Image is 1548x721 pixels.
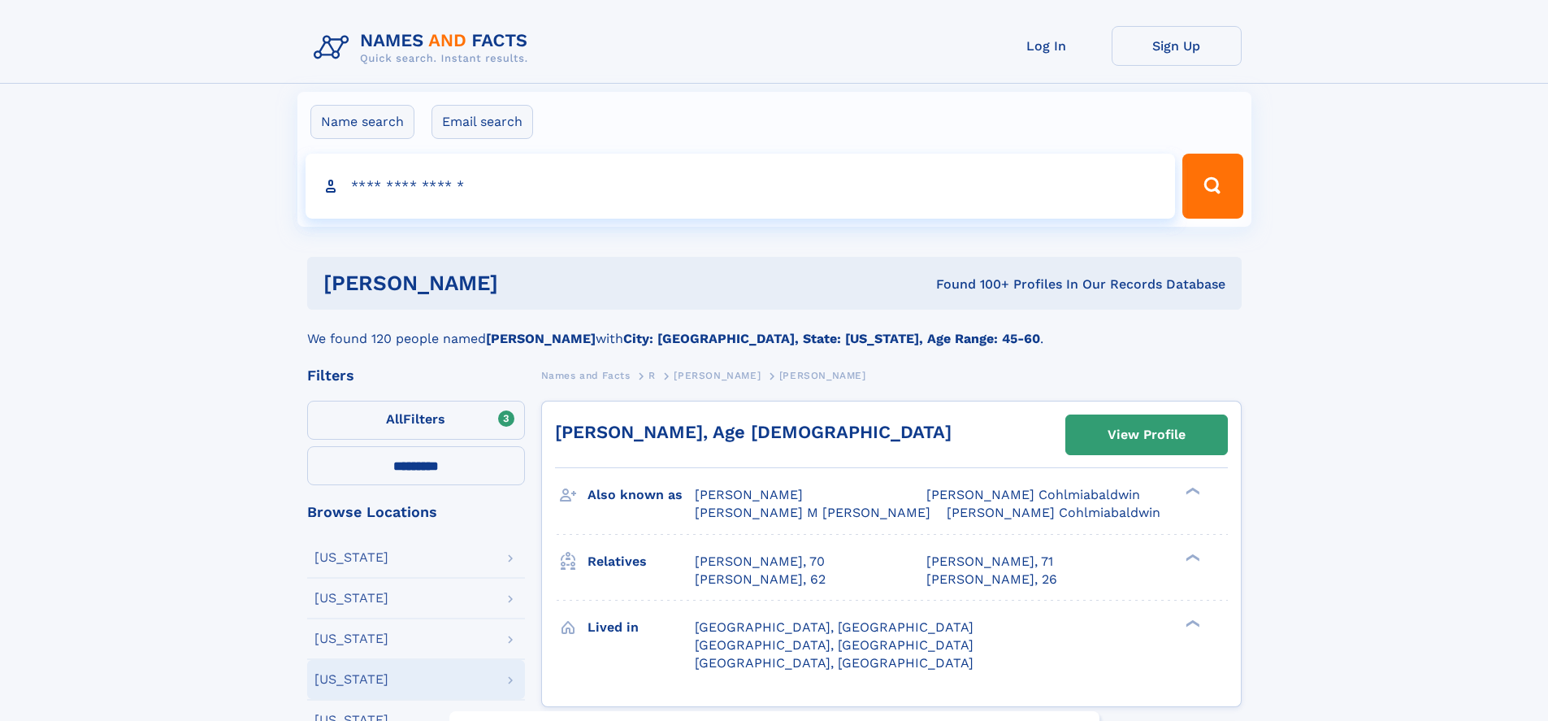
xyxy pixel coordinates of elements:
[306,154,1176,219] input: search input
[588,614,695,641] h3: Lived in
[695,505,930,520] span: [PERSON_NAME] M [PERSON_NAME]
[674,370,761,381] span: [PERSON_NAME]
[307,401,525,440] label: Filters
[695,619,973,635] span: [GEOGRAPHIC_DATA], [GEOGRAPHIC_DATA]
[623,331,1040,346] b: City: [GEOGRAPHIC_DATA], State: [US_STATE], Age Range: 45-60
[695,571,826,589] a: [PERSON_NAME], 62
[648,365,656,385] a: R
[307,505,525,519] div: Browse Locations
[314,592,388,605] div: [US_STATE]
[307,368,525,383] div: Filters
[486,331,596,346] b: [PERSON_NAME]
[717,276,1225,293] div: Found 100+ Profiles In Our Records Database
[307,310,1242,349] div: We found 120 people named with .
[695,487,803,502] span: [PERSON_NAME]
[695,553,825,571] a: [PERSON_NAME], 70
[555,422,952,442] a: [PERSON_NAME], Age [DEMOGRAPHIC_DATA]
[314,673,388,686] div: [US_STATE]
[982,26,1112,66] a: Log In
[695,655,973,671] span: [GEOGRAPHIC_DATA], [GEOGRAPHIC_DATA]
[323,273,718,293] h1: [PERSON_NAME]
[1182,486,1201,497] div: ❯
[926,571,1057,589] a: [PERSON_NAME], 26
[1182,552,1201,562] div: ❯
[588,548,695,575] h3: Relatives
[779,370,866,381] span: [PERSON_NAME]
[674,365,761,385] a: [PERSON_NAME]
[386,411,403,427] span: All
[695,637,973,653] span: [GEOGRAPHIC_DATA], [GEOGRAPHIC_DATA]
[1112,26,1242,66] a: Sign Up
[1108,416,1186,454] div: View Profile
[1182,618,1201,628] div: ❯
[588,481,695,509] h3: Also known as
[926,553,1053,571] a: [PERSON_NAME], 71
[307,26,541,70] img: Logo Names and Facts
[947,505,1160,520] span: [PERSON_NAME] Cohlmiabaldwin
[1066,415,1227,454] a: View Profile
[926,487,1140,502] span: [PERSON_NAME] Cohlmiabaldwin
[648,370,656,381] span: R
[431,105,533,139] label: Email search
[314,551,388,564] div: [US_STATE]
[541,365,631,385] a: Names and Facts
[1182,154,1242,219] button: Search Button
[310,105,414,139] label: Name search
[314,632,388,645] div: [US_STATE]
